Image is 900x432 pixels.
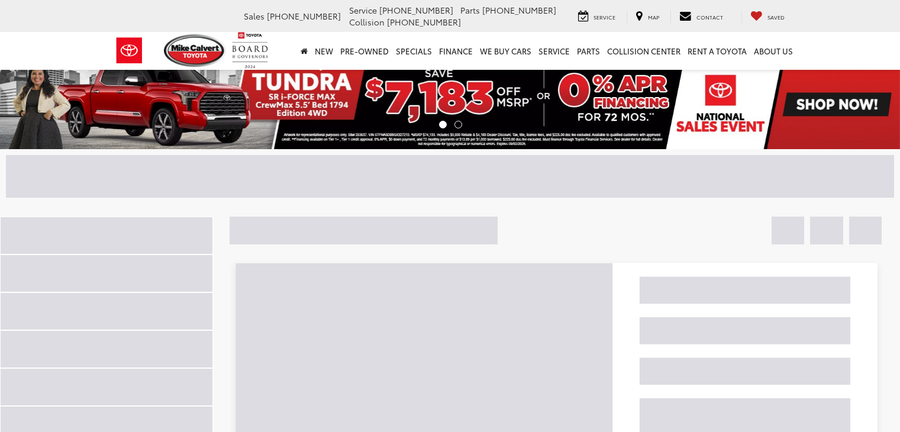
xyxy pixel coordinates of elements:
[767,13,785,21] span: Saved
[107,31,151,70] img: Toyota
[337,32,392,70] a: Pre-Owned
[379,4,453,16] span: [PHONE_NUMBER]
[297,32,311,70] a: Home
[476,32,535,70] a: WE BUY CARS
[387,16,461,28] span: [PHONE_NUMBER]
[648,13,659,21] span: Map
[604,32,684,70] a: Collision Center
[573,32,604,70] a: Parts
[460,4,480,16] span: Parts
[684,32,750,70] a: Rent a Toyota
[750,32,796,70] a: About Us
[696,13,723,21] span: Contact
[535,32,573,70] a: Service
[741,10,793,23] a: My Saved Vehicles
[244,10,264,22] span: Sales
[436,32,476,70] a: Finance
[627,10,668,23] a: Map
[267,10,341,22] span: [PHONE_NUMBER]
[569,10,624,23] a: Service
[164,34,227,67] img: Mike Calvert Toyota
[670,10,732,23] a: Contact
[311,32,337,70] a: New
[593,13,615,21] span: Service
[349,16,385,28] span: Collision
[392,32,436,70] a: Specials
[349,4,377,16] span: Service
[482,4,556,16] span: [PHONE_NUMBER]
